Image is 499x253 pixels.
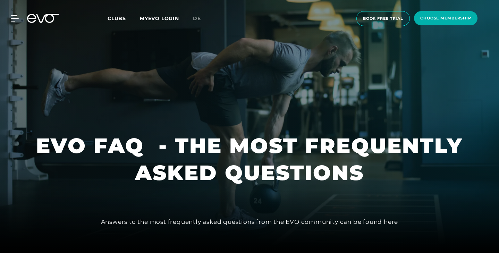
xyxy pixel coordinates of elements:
span: de [193,15,201,22]
h1: EVO FAQ - THE MOST FREQUENTLY ASKED QUESTIONS [6,132,493,186]
a: Clubs [108,15,140,22]
span: choose membership [420,15,471,21]
a: choose membership [412,11,480,26]
div: Answers to the most frequently asked questions from the EVO community can be found here [101,216,398,227]
a: book free trial [354,11,412,26]
span: book free trial [363,16,403,22]
a: de [193,15,209,23]
span: Clubs [108,15,126,22]
a: MYEVO LOGIN [140,15,179,22]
